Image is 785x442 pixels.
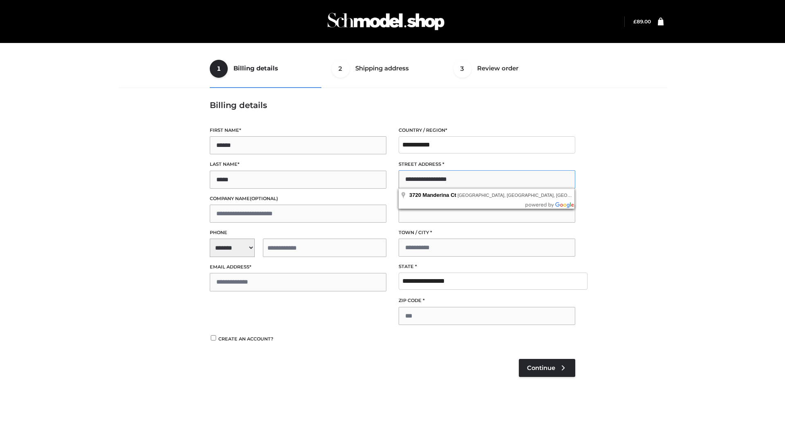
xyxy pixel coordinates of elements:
[210,335,217,341] input: Create an account?
[210,263,386,271] label: Email address
[527,364,555,372] span: Continue
[399,263,575,271] label: State
[409,192,421,198] span: 3720
[210,160,386,168] label: Last name
[633,18,651,25] a: £89.00
[250,196,278,201] span: (optional)
[218,336,274,342] span: Create an account?
[399,229,575,237] label: Town / City
[210,126,386,134] label: First name
[210,229,386,237] label: Phone
[633,18,651,25] bdi: 89.00
[399,126,575,134] label: Country / Region
[210,195,386,203] label: Company name
[458,193,603,198] span: [GEOGRAPHIC_DATA], [GEOGRAPHIC_DATA], [GEOGRAPHIC_DATA]
[399,297,575,304] label: ZIP Code
[519,359,575,377] a: Continue
[423,192,456,198] span: Manderina Ct
[633,18,637,25] span: £
[325,5,447,38] img: Schmodel Admin 964
[210,100,575,110] h3: Billing details
[399,160,575,168] label: Street address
